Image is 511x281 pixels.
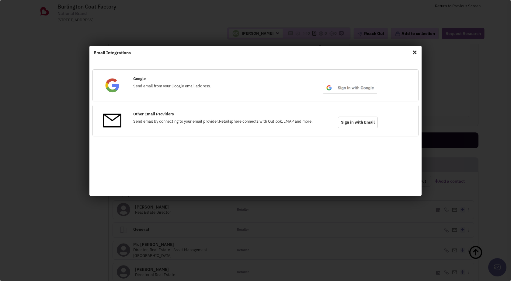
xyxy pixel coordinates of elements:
[103,111,121,130] img: OtherEmail.png
[338,117,378,128] span: Sign in with Email
[133,111,174,117] label: Other Email Providers
[133,119,313,124] span: Send email by connecting to your email provider.Retailsphere connects with Outlook, IMAP and more.
[133,76,146,82] label: Google
[322,81,377,95] img: btn_google_signin_light_normal_web@2x.png
[103,76,121,94] img: Google.png
[133,83,211,89] span: Send email from your Google email address.
[411,47,419,57] span: Close
[94,50,417,55] h4: Email Integrations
